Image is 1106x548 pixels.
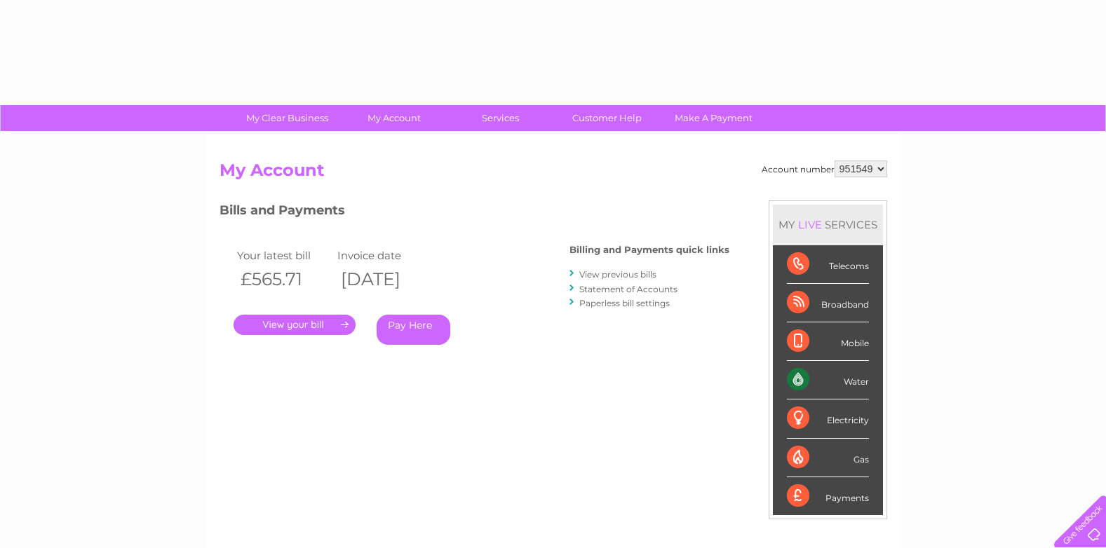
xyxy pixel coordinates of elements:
a: Services [443,105,558,131]
a: Pay Here [377,315,450,345]
a: Paperless bill settings [579,298,670,308]
a: View previous bills [579,269,656,280]
div: LIVE [795,218,825,231]
a: Statement of Accounts [579,284,677,294]
td: Invoice date [334,246,435,265]
div: Water [787,361,869,399]
div: Account number [762,160,887,177]
a: Make A Payment [656,105,771,131]
th: [DATE] [334,265,435,294]
h3: Bills and Payments [220,200,729,225]
div: Mobile [787,322,869,361]
h2: My Account [220,160,887,187]
div: Telecoms [787,245,869,284]
a: . [234,315,356,335]
div: Gas [787,439,869,477]
div: MY SERVICES [773,205,883,245]
div: Electricity [787,399,869,438]
a: My Account [336,105,452,131]
th: £565.71 [234,265,335,294]
div: Payments [787,477,869,515]
div: Broadband [787,284,869,322]
a: My Clear Business [229,105,345,131]
a: Customer Help [549,105,665,131]
td: Your latest bill [234,246,335,265]
h4: Billing and Payments quick links [569,245,729,255]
